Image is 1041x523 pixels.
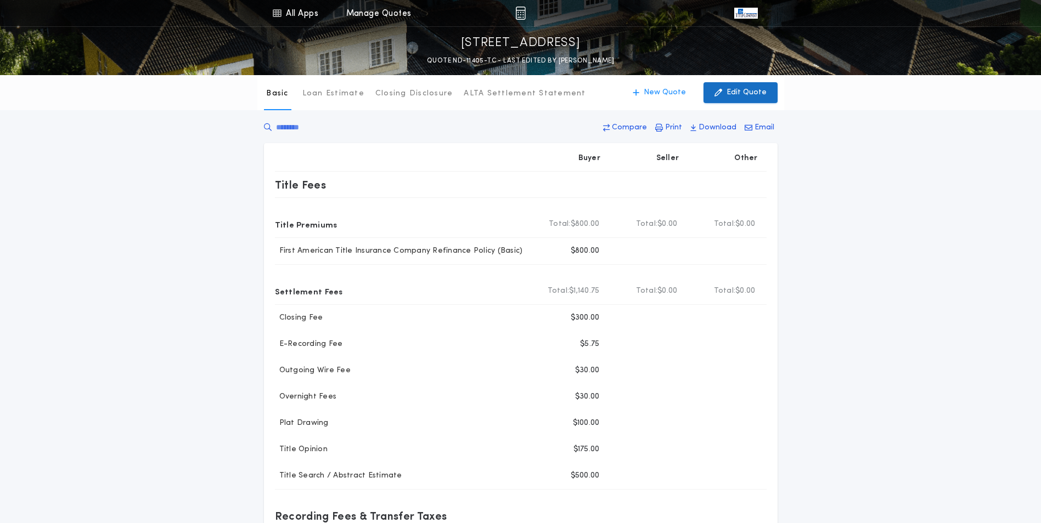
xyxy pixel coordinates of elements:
[302,88,364,99] p: Loan Estimate
[569,286,599,297] span: $1,140.75
[644,87,686,98] p: New Quote
[548,286,570,297] b: Total:
[704,82,778,103] button: Edit Quote
[275,444,328,455] p: Title Opinion
[734,153,757,164] p: Other
[571,312,600,323] p: $300.00
[275,215,337,233] p: Title Premiums
[275,176,327,194] p: Title Fees
[575,365,600,376] p: $30.00
[461,35,581,52] p: [STREET_ADDRESS]
[275,339,343,350] p: E-Recording Fee
[275,282,343,300] p: Settlement Fees
[578,153,600,164] p: Buyer
[600,118,650,138] button: Compare
[735,219,755,230] span: $0.00
[275,391,337,402] p: Overnight Fees
[580,339,599,350] p: $5.75
[714,286,736,297] b: Total:
[665,122,682,133] p: Print
[275,418,329,429] p: Plat Drawing
[735,286,755,297] span: $0.00
[652,118,685,138] button: Print
[573,418,600,429] p: $100.00
[687,118,740,138] button: Download
[375,88,453,99] p: Closing Disclosure
[571,246,600,257] p: $800.00
[741,118,778,138] button: Email
[571,470,600,481] p: $500.00
[636,219,658,230] b: Total:
[575,391,600,402] p: $30.00
[699,122,736,133] p: Download
[714,219,736,230] b: Total:
[275,312,323,323] p: Closing Fee
[275,246,523,257] p: First American Title Insurance Company Refinance Policy (Basic)
[573,444,600,455] p: $175.00
[275,365,351,376] p: Outgoing Wire Fee
[275,470,402,481] p: Title Search / Abstract Estimate
[657,219,677,230] span: $0.00
[549,219,571,230] b: Total:
[734,8,757,19] img: vs-icon
[755,122,774,133] p: Email
[612,122,647,133] p: Compare
[464,88,586,99] p: ALTA Settlement Statement
[266,88,288,99] p: Basic
[656,153,679,164] p: Seller
[727,87,767,98] p: Edit Quote
[515,7,526,20] img: img
[636,286,658,297] b: Total:
[622,82,697,103] button: New Quote
[657,286,677,297] span: $0.00
[427,55,614,66] p: QUOTE ND-11405-TC - LAST EDITED BY [PERSON_NAME]
[571,219,600,230] span: $800.00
